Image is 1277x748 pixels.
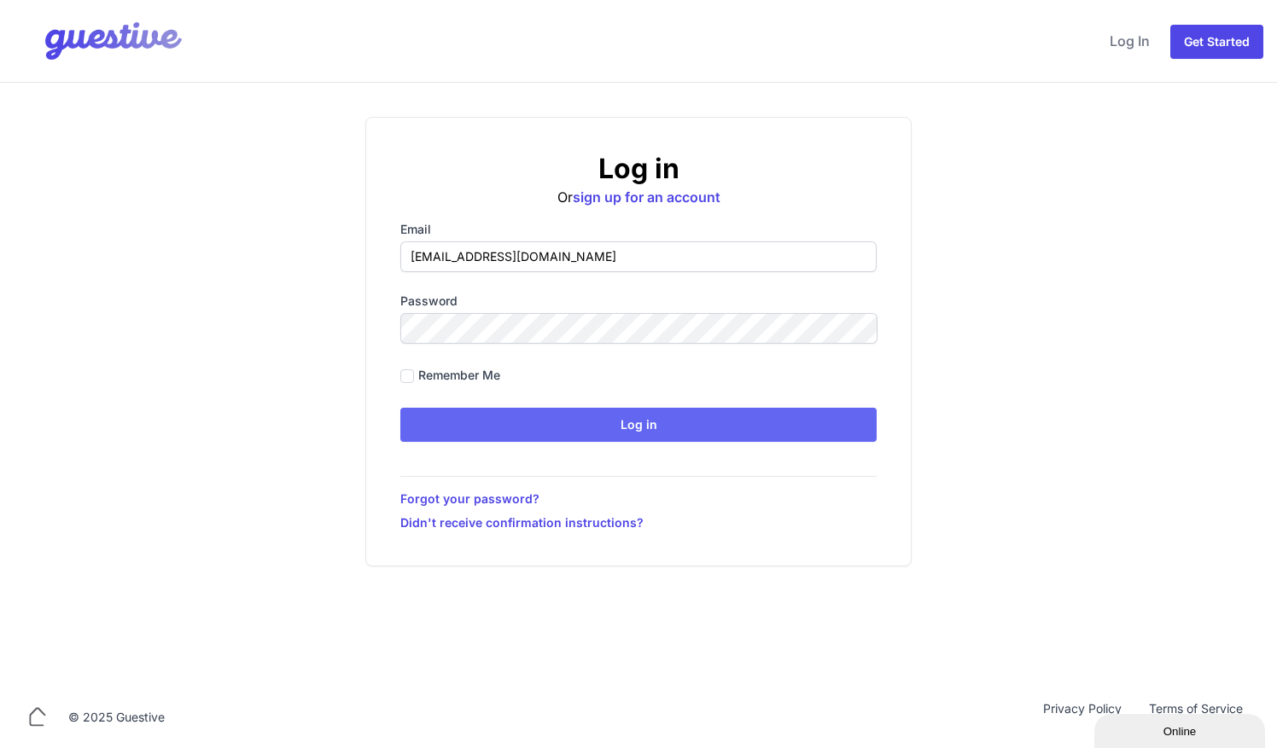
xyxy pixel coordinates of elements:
[573,188,720,206] a: sign up for an account
[1029,700,1135,734] a: Privacy Policy
[1170,25,1263,59] a: Get Started
[1135,700,1257,734] a: Terms of Service
[400,408,877,442] input: Log in
[400,514,877,531] a: Didn't receive confirmation instructions?
[14,7,186,75] img: Your Company
[400,241,877,272] input: you@example.com
[400,152,877,207] div: Or
[68,709,165,726] div: © 2025 Guestive
[418,367,500,384] label: Remember me
[400,152,877,186] h2: Log in
[400,490,877,507] a: Forgot your password?
[1094,710,1268,748] iframe: chat widget
[400,293,877,310] label: Password
[400,221,877,238] label: Email
[1103,20,1157,61] a: Log In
